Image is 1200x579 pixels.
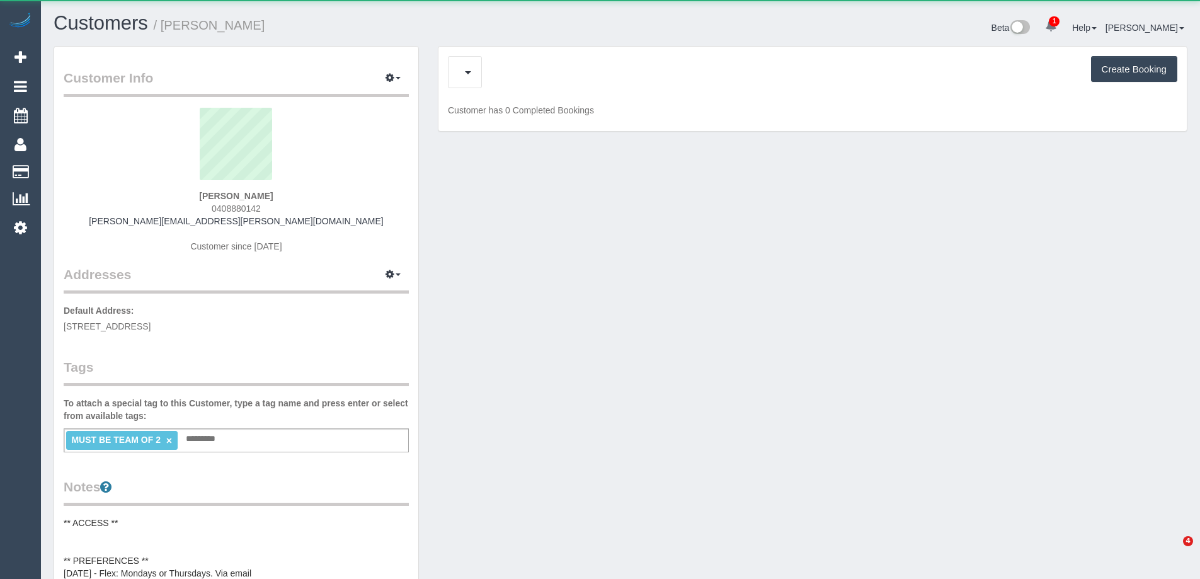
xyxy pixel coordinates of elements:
[1039,13,1063,40] a: 1
[64,358,409,386] legend: Tags
[89,216,384,226] a: [PERSON_NAME][EMAIL_ADDRESS][PERSON_NAME][DOMAIN_NAME]
[154,18,265,32] small: / [PERSON_NAME]
[991,23,1031,33] a: Beta
[64,321,151,331] span: [STREET_ADDRESS]
[212,204,261,214] span: 0408880142
[64,478,409,506] legend: Notes
[71,435,161,445] span: MUST BE TEAM OF 2
[64,397,409,422] label: To attach a special tag to this Customer, type a tag name and press enter or select from availabl...
[190,241,282,251] span: Customer since [DATE]
[448,104,1177,117] p: Customer has 0 Completed Bookings
[1009,20,1030,37] img: New interface
[1157,536,1187,566] iframe: Intercom live chat
[64,69,409,97] legend: Customer Info
[1183,536,1193,546] span: 4
[166,435,172,446] a: ×
[1049,16,1060,26] span: 1
[1072,23,1097,33] a: Help
[1106,23,1184,33] a: [PERSON_NAME]
[64,304,134,317] label: Default Address:
[199,191,273,201] strong: [PERSON_NAME]
[1091,56,1177,83] button: Create Booking
[8,13,33,30] img: Automaid Logo
[54,12,148,34] a: Customers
